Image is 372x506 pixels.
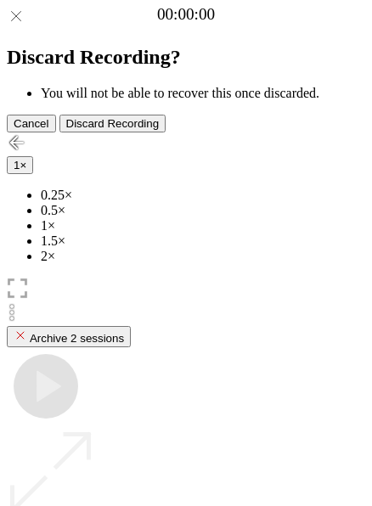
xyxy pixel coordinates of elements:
li: 1× [41,218,365,233]
li: 0.5× [41,203,365,218]
a: 00:00:00 [157,5,215,24]
button: Archive 2 sessions [7,326,131,347]
span: 1 [14,159,20,171]
li: 0.25× [41,188,365,203]
li: 2× [41,249,365,264]
li: You will not be able to recover this once discarded. [41,86,365,101]
button: 1× [7,156,33,174]
li: 1.5× [41,233,365,249]
button: Cancel [7,115,56,132]
div: Archive 2 sessions [14,329,124,345]
h2: Discard Recording? [7,46,365,69]
button: Discard Recording [59,115,166,132]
